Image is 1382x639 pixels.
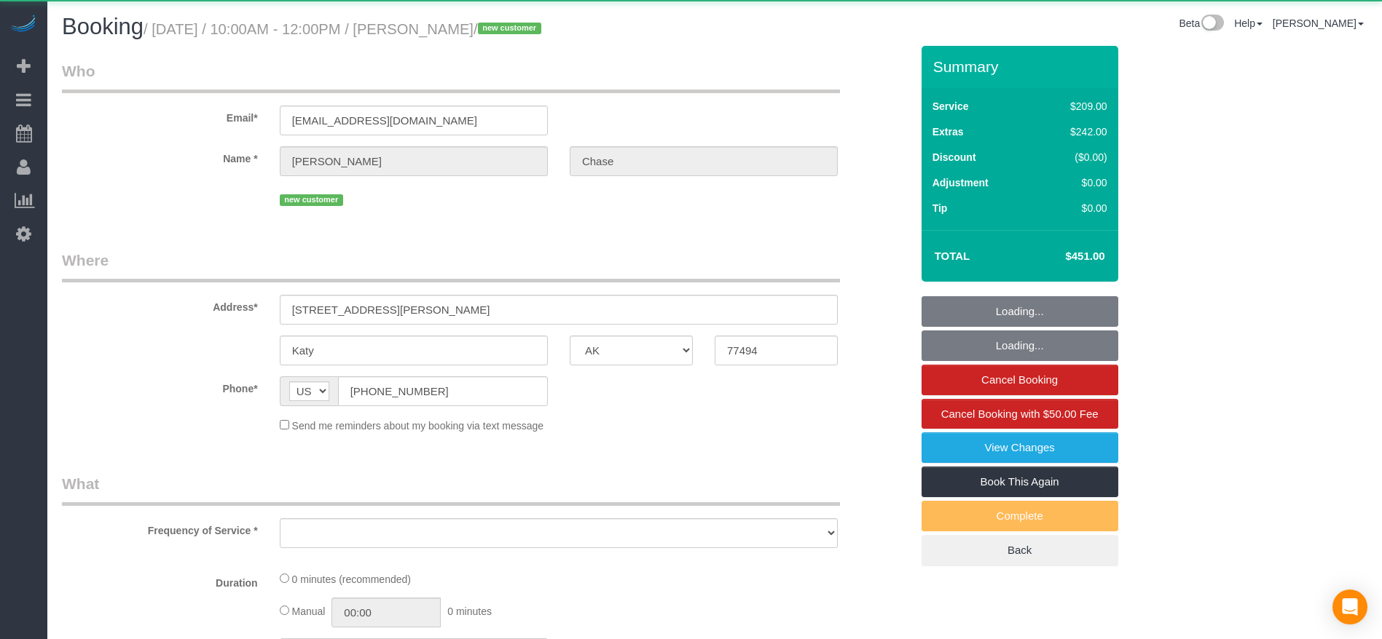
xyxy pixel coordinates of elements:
h4: $451.00 [1021,250,1104,263]
label: Service [933,99,969,114]
legend: What [62,473,840,506]
span: new customer [280,194,343,206]
div: $0.00 [1040,201,1107,215]
a: [PERSON_NAME] [1273,17,1364,29]
label: Tip [933,201,948,215]
span: Send me reminders about my booking via text message [292,420,544,432]
a: View Changes [922,432,1118,463]
label: Phone* [51,376,269,396]
div: ($0.00) [1040,150,1107,164]
img: New interface [1200,15,1224,33]
a: Cancel Booking with $50.00 Fee [922,399,1118,429]
div: $209.00 [1040,99,1107,114]
img: Automaid Logo [9,15,38,35]
label: Extras [933,124,964,139]
input: Phone* [338,376,548,406]
div: Open Intercom Messenger [1332,590,1367,624]
label: Frequency of Service * [51,518,269,538]
span: 0 minutes [447,606,492,617]
a: Help [1234,17,1263,29]
span: Booking [62,14,144,39]
legend: Where [62,250,840,282]
label: Discount [933,150,976,164]
label: Email* [51,106,269,125]
a: Back [922,535,1118,565]
label: Duration [51,571,269,590]
h3: Summary [933,58,1111,75]
label: Name * [51,146,269,166]
input: Email* [280,106,548,135]
div: $242.00 [1040,124,1107,139]
a: Cancel Booking [922,365,1118,395]
label: Adjustment [933,175,989,190]
span: Cancel Booking with $50.00 Fee [941,408,1099,420]
input: Last Name* [570,146,838,176]
span: Manual [292,606,326,617]
strong: Total [935,250,970,262]
label: Address* [51,295,269,314]
input: First Name* [280,146,548,176]
small: / [DATE] / 10:00AM - 12:00PM / [PERSON_NAME] [144,21,546,37]
div: $0.00 [1040,175,1107,190]
input: City* [280,336,548,365]
input: Zip Code* [715,336,838,365]
a: Beta [1179,17,1224,29]
legend: Who [62,60,840,93]
a: Book This Again [922,467,1118,497]
span: / [474,21,546,37]
span: new customer [478,23,541,34]
span: 0 minutes (recommended) [292,573,411,585]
